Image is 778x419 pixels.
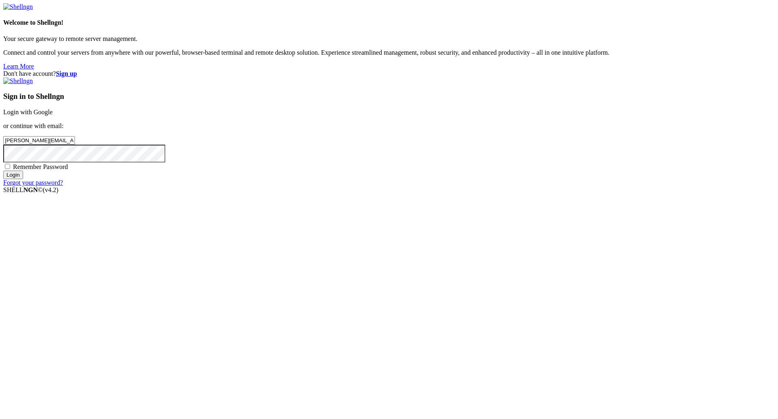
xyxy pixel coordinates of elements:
[3,77,33,85] img: Shellngn
[3,109,53,115] a: Login with Google
[3,3,33,11] img: Shellngn
[3,49,775,56] p: Connect and control your servers from anywhere with our powerful, browser-based terminal and remo...
[56,70,77,77] a: Sign up
[3,19,775,26] h4: Welcome to Shellngn!
[3,92,775,101] h3: Sign in to Shellngn
[3,35,775,43] p: Your secure gateway to remote server management.
[3,171,23,179] input: Login
[5,164,10,169] input: Remember Password
[3,70,775,77] div: Don't have account?
[3,186,58,193] span: SHELL ©
[24,186,38,193] b: NGN
[3,63,34,70] a: Learn More
[43,186,59,193] span: 4.2.0
[3,179,63,186] a: Forgot your password?
[13,163,68,170] span: Remember Password
[3,122,775,130] p: or continue with email:
[3,136,75,145] input: Email address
